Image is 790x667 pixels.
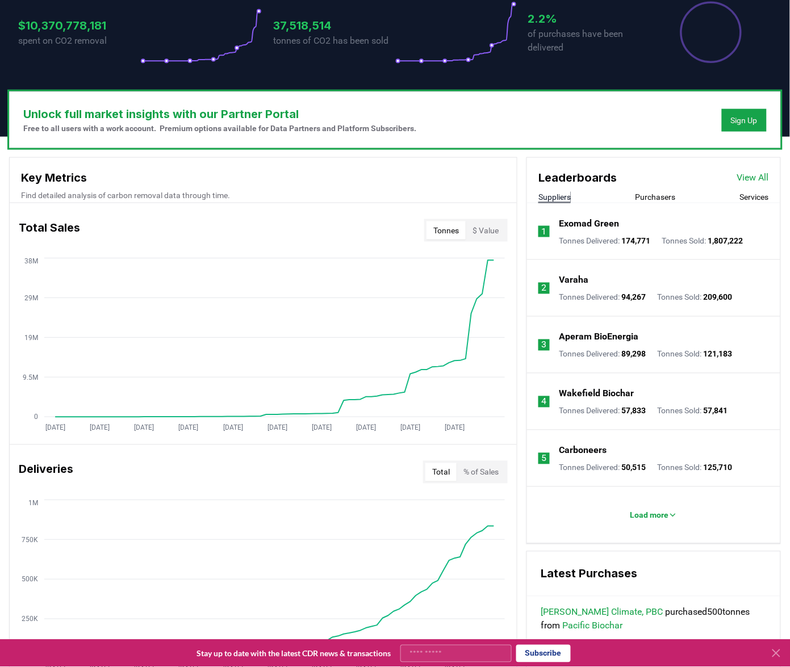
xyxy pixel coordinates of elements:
[621,406,646,416] span: 57,833
[542,452,547,465] p: 5
[23,123,416,134] p: Free to all users with a work account. Premium options available for Data Partners and Platform S...
[19,219,80,242] h3: Total Sales
[657,292,732,303] p: Tonnes Sold :
[21,190,505,201] p: Find detailed analysis of carbon removal data through time.
[538,191,571,203] button: Suppliers
[559,217,619,230] a: Exomad Green
[559,387,634,401] a: Wakefield Biochar
[562,619,622,633] a: Pacific Biochar
[731,115,758,126] a: Sign Up
[528,27,650,54] p: of purchases have been delivered
[621,463,646,472] span: 50,515
[466,221,505,240] button: $ Value
[18,34,140,48] p: spent on CO2 removal
[621,293,646,302] span: 94,267
[559,292,646,303] p: Tonnes Delivered :
[542,282,547,295] p: 2
[538,169,617,186] h3: Leaderboards
[400,423,420,431] tspan: [DATE]
[24,258,38,266] tspan: 38M
[630,510,668,521] p: Load more
[657,405,728,417] p: Tonnes Sold :
[679,1,743,64] div: Percentage of sales delivered
[559,444,607,458] a: Carboneers
[657,462,732,473] p: Tonnes Sold :
[703,406,728,416] span: 57,841
[541,606,663,619] a: [PERSON_NAME] Climate, PBC
[19,461,73,484] h3: Deliveries
[23,106,416,123] h3: Unlock full market insights with our Partner Portal
[445,423,465,431] tspan: [DATE]
[90,423,110,431] tspan: [DATE]
[312,423,332,431] tspan: [DATE]
[737,171,769,184] a: View All
[621,236,650,245] span: 174,771
[34,413,38,421] tspan: 0
[22,615,38,623] tspan: 250K
[273,17,395,34] h3: 37,518,514
[24,294,38,302] tspan: 29M
[135,423,154,431] tspan: [DATE]
[24,334,38,342] tspan: 19M
[559,235,650,246] p: Tonnes Delivered :
[22,536,38,544] tspan: 750K
[541,565,767,582] h3: Latest Purchases
[559,405,646,417] p: Tonnes Delivered :
[267,423,287,431] tspan: [DATE]
[559,349,646,360] p: Tonnes Delivered :
[18,17,140,34] h3: $10,370,778,181
[703,350,732,359] span: 121,183
[457,463,505,481] button: % of Sales
[427,221,466,240] button: Tonnes
[223,423,243,431] tspan: [DATE]
[722,109,767,132] button: Sign Up
[425,463,457,481] button: Total
[179,423,199,431] tspan: [DATE]
[45,423,65,431] tspan: [DATE]
[356,423,376,431] tspan: [DATE]
[703,463,732,472] span: 125,710
[621,504,687,527] button: Load more
[657,349,732,360] p: Tonnes Sold :
[23,374,38,381] tspan: 9.5M
[703,293,732,302] span: 209,600
[621,350,646,359] span: 89,298
[559,462,646,473] p: Tonnes Delivered :
[542,338,547,352] p: 3
[273,34,395,48] p: tonnes of CO2 has been sold
[708,236,743,245] span: 1,807,222
[636,191,676,203] button: Purchasers
[528,10,650,27] h3: 2.2%
[28,500,38,507] tspan: 1M
[541,606,767,633] span: purchased 500 tonnes from
[662,235,743,246] p: Tonnes Sold :
[559,274,588,287] a: Varaha
[21,169,505,186] h3: Key Metrics
[740,191,769,203] button: Services
[542,225,547,238] p: 1
[22,576,38,584] tspan: 500K
[559,330,638,344] a: Aperam BioEnergia
[542,395,547,409] p: 4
